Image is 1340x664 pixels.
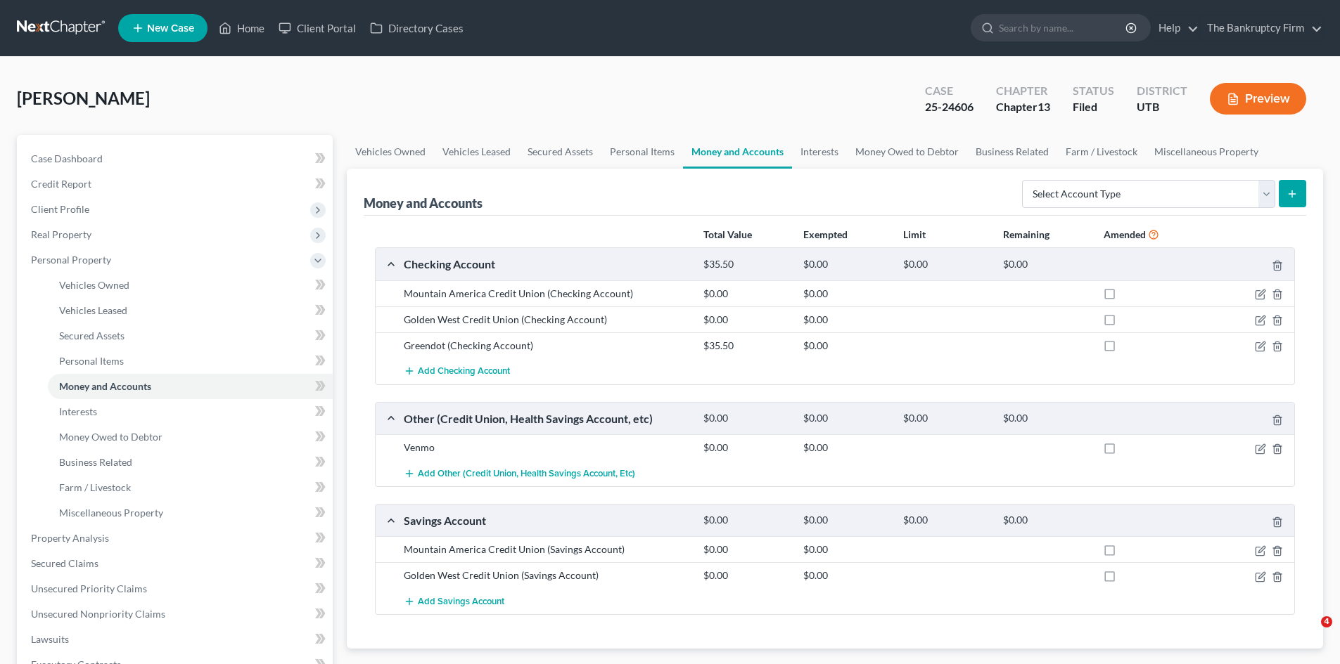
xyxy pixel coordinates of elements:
span: 4 [1321,616,1332,627]
strong: Exempted [803,228,848,240]
span: [PERSON_NAME] [17,88,150,108]
div: Chapter [996,83,1050,99]
span: Client Profile [31,203,89,215]
div: $0.00 [796,313,896,327]
div: $0.00 [996,258,1096,271]
a: Business Related [967,135,1057,169]
a: Vehicles Owned [48,273,333,298]
div: Status [1073,83,1114,99]
div: Venmo [397,441,696,455]
span: Case Dashboard [31,152,103,164]
div: 25-24606 [925,99,974,115]
button: Add Savings Account [404,588,504,614]
a: Money Owed to Debtor [847,135,967,169]
div: $0.00 [896,412,996,425]
span: Real Property [31,228,91,240]
a: Interests [48,399,333,424]
div: $35.50 [696,339,796,353]
span: Add Savings Account [418,596,504,607]
span: Interests [59,405,97,417]
a: Case Dashboard [20,146,333,171]
a: Home [212,15,272,41]
div: $35.50 [696,258,796,271]
div: District [1137,83,1187,99]
a: Money and Accounts [683,135,792,169]
div: $0.00 [696,441,796,455]
div: Mountain America Credit Union (Checking Account) [397,287,696,301]
span: Secured Assets [59,330,125,341]
iframe: Intercom live chat [1292,616,1326,650]
div: Money and Accounts [364,195,483,211]
span: Vehicles Owned [59,279,129,291]
div: $0.00 [896,514,996,527]
button: Preview [1210,83,1306,115]
div: $0.00 [696,542,796,556]
div: Other (Credit Union, Health Savings Account, etc) [397,411,696,426]
span: Vehicles Leased [59,304,127,316]
a: Miscellaneous Property [1146,135,1267,169]
span: Personal Property [31,254,111,266]
div: Chapter [996,99,1050,115]
div: Greendot (Checking Account) [397,339,696,353]
a: Miscellaneous Property [48,500,333,526]
a: Directory Cases [363,15,471,41]
div: $0.00 [996,412,1096,425]
div: $0.00 [896,258,996,271]
span: 13 [1038,100,1050,113]
span: Money and Accounts [59,380,151,392]
a: Property Analysis [20,526,333,551]
span: Secured Claims [31,557,98,569]
span: Business Related [59,456,132,468]
strong: Total Value [703,228,752,240]
a: Secured Claims [20,551,333,576]
div: $0.00 [696,514,796,527]
a: Secured Assets [519,135,601,169]
a: Vehicles Owned [347,135,434,169]
a: Client Portal [272,15,363,41]
strong: Amended [1104,228,1146,240]
div: $0.00 [696,412,796,425]
strong: Remaining [1003,228,1049,240]
a: Personal Items [601,135,683,169]
button: Add Checking Account [404,358,510,384]
span: Property Analysis [31,532,109,544]
span: Money Owed to Debtor [59,431,162,443]
a: Money Owed to Debtor [48,424,333,450]
span: Unsecured Nonpriority Claims [31,608,165,620]
a: Money and Accounts [48,374,333,399]
div: Savings Account [397,513,696,528]
div: Filed [1073,99,1114,115]
div: $0.00 [796,568,896,582]
a: Unsecured Priority Claims [20,576,333,601]
button: Add Other (Credit Union, Health Savings Account, etc) [404,460,635,486]
div: $0.00 [796,258,896,271]
div: Golden West Credit Union (Savings Account) [397,568,696,582]
div: $0.00 [796,514,896,527]
span: Credit Report [31,178,91,190]
a: Secured Assets [48,323,333,349]
div: Golden West Credit Union (Checking Account) [397,313,696,327]
div: $0.00 [796,412,896,425]
div: $0.00 [696,568,796,582]
div: $0.00 [796,339,896,353]
strong: Limit [903,228,926,240]
span: New Case [147,23,194,34]
a: Lawsuits [20,627,333,652]
a: Vehicles Leased [434,135,519,169]
span: Miscellaneous Property [59,507,163,519]
div: Case [925,83,974,99]
div: $0.00 [696,287,796,301]
a: Credit Report [20,171,333,197]
a: Help [1151,15,1199,41]
span: Farm / Livestock [59,481,131,493]
div: UTB [1137,99,1187,115]
a: Farm / Livestock [1057,135,1146,169]
span: Personal Items [59,355,124,367]
div: $0.00 [996,514,1096,527]
a: Business Related [48,450,333,475]
span: Lawsuits [31,633,69,645]
div: $0.00 [796,441,896,455]
div: $0.00 [796,287,896,301]
a: The Bankruptcy Firm [1200,15,1322,41]
a: Vehicles Leased [48,298,333,323]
